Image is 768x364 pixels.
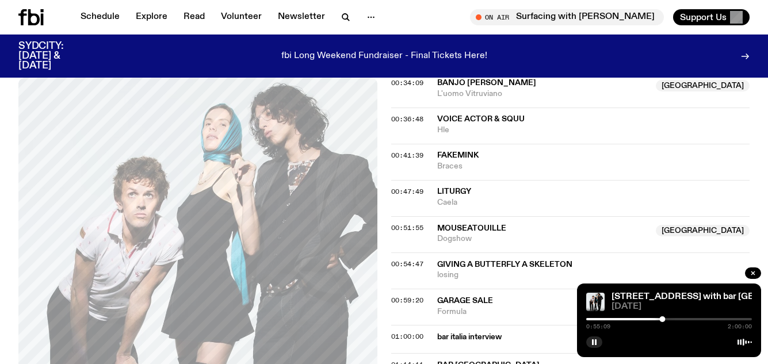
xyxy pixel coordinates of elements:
[437,187,471,196] span: Liturgy
[437,260,572,269] span: giving a butterfly a skeleton
[680,12,727,22] span: Support Us
[656,80,750,91] span: [GEOGRAPHIC_DATA]
[391,116,423,122] button: 00:36:48
[673,9,750,25] button: Support Us
[214,9,269,25] a: Volunteer
[177,9,212,25] a: Read
[437,115,525,123] span: Voice Actor & Squu
[391,151,423,160] span: 00:41:39
[437,79,536,87] span: Banjo [PERSON_NAME]
[391,78,423,87] span: 00:34:09
[271,9,332,25] a: Newsletter
[437,297,493,305] span: Garage Sale
[391,187,423,196] span: 00:47:49
[391,114,423,124] span: 00:36:48
[281,51,487,62] p: fbi Long Weekend Fundraiser - Final Tickets Here!
[437,224,506,232] span: Mouseatouille
[586,324,610,329] span: 0:55:09
[437,197,750,208] span: Caela
[129,9,174,25] a: Explore
[656,225,750,236] span: [GEOGRAPHIC_DATA]
[437,151,479,159] span: fakemink
[391,225,423,231] button: 00:51:55
[391,261,423,267] button: 00:54:47
[470,9,664,25] button: On AirSurfacing with [PERSON_NAME]
[391,152,423,159] button: 00:41:39
[18,41,92,71] h3: SYDCITY: [DATE] & [DATE]
[391,259,423,269] span: 00:54:47
[391,332,423,341] span: 01:00:00
[437,89,649,99] span: L'uomo Vitruviano
[391,296,423,305] span: 00:59:20
[437,161,750,172] span: Braces
[74,9,127,25] a: Schedule
[612,302,752,311] span: [DATE]
[391,80,423,86] button: 00:34:09
[391,334,423,340] button: 01:00:00
[437,306,649,317] span: Formula
[437,332,698,343] span: bar italia interview
[437,233,649,244] span: Dogshow
[728,324,752,329] span: 2:00:00
[391,189,423,195] button: 00:47:49
[437,270,750,281] span: losing
[391,297,423,304] button: 00:59:20
[391,223,423,232] span: 00:51:55
[437,125,750,136] span: Hle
